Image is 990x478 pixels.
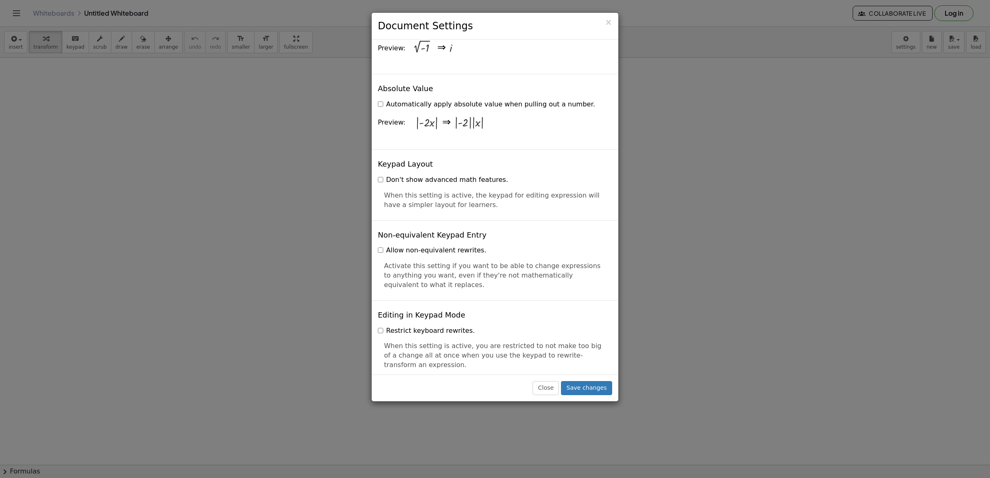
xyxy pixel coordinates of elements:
[378,175,508,185] label: Don't show advanced math features.
[442,115,451,130] div: ⇒
[378,160,433,168] h4: Keypad Layout
[378,85,433,93] h4: Absolute Value
[533,381,559,395] button: Close
[378,328,383,333] input: Restrict keyboard rewrites.
[605,17,612,27] span: ×
[378,177,383,182] input: Don't show advanced math features.
[378,118,405,126] span: Preview:
[378,311,465,319] h4: Editing in Keypad Mode
[378,246,486,255] label: Allow non-equivalent rewrites.
[561,381,612,395] button: Save changes
[605,18,612,27] button: Close
[378,247,383,253] input: Allow non-equivalent rewrites.
[437,41,446,56] div: ⇒
[378,101,383,107] input: Automatically apply absolute value when pulling out a number.
[378,326,475,336] label: Restrict keyboard rewrites.
[378,19,612,33] h3: Document Settings
[378,231,486,239] h4: Non-equivalent Keypad Entry
[384,261,606,290] p: Activate this setting if you want to be able to change expressions to anything you want, even if ...
[384,191,606,210] p: When this setting is active, the keypad for editing expression will have a simpler layout for lea...
[378,100,595,109] label: Automatically apply absolute value when pulling out a number.
[378,44,405,52] span: Preview:
[384,341,606,370] p: When this setting is active, you are restricted to not make too big of a change all at once when ...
